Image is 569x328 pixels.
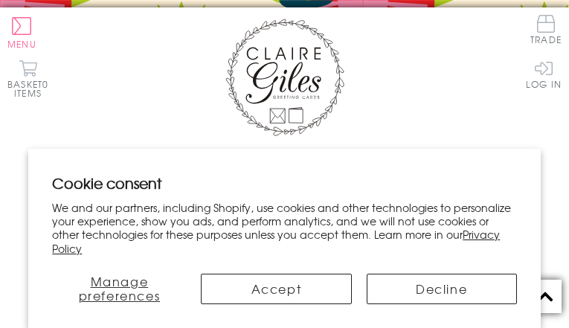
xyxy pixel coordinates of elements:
[7,17,36,48] button: Menu
[52,274,186,304] button: Manage preferences
[526,60,562,89] a: Log In
[201,274,351,304] button: Accept
[367,274,517,304] button: Decline
[52,227,500,255] a: Privacy Policy
[530,15,562,44] span: Trade
[52,201,517,255] p: We and our partners, including Shopify, use cookies and other technologies to personalize your ex...
[79,272,161,304] span: Manage preferences
[7,60,48,97] button: Basket0 items
[225,19,344,136] img: Claire Giles Greetings Cards
[7,37,36,51] span: Menu
[530,15,562,47] a: Trade
[14,77,48,100] span: 0 items
[52,173,517,193] h2: Cookie consent
[59,147,510,186] h1: Contact Us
